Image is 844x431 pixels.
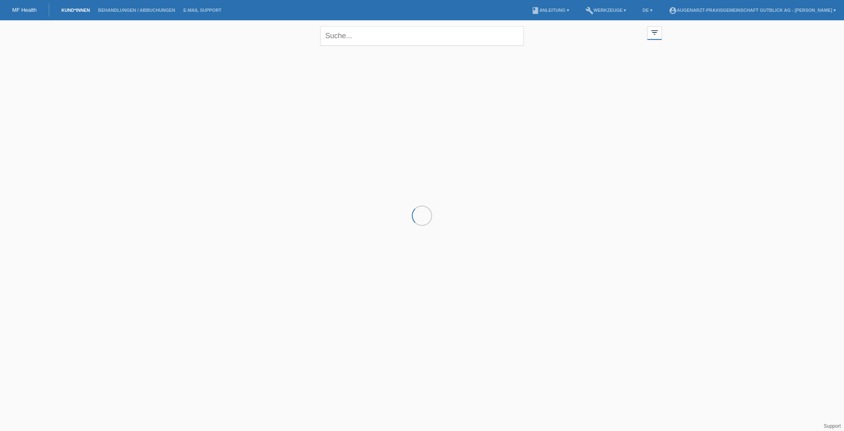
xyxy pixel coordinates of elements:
[320,26,524,45] input: Suche...
[665,8,840,13] a: account_circleAugenarzt-Praxisgemeinschaft Gutblick AG - [PERSON_NAME] ▾
[669,6,677,15] i: account_circle
[179,8,226,13] a: E-Mail Support
[531,6,539,15] i: book
[638,8,656,13] a: DE ▾
[57,8,94,13] a: Kund*innen
[650,28,659,37] i: filter_list
[94,8,179,13] a: Behandlungen / Abbuchungen
[12,7,37,13] a: MF Health
[581,8,631,13] a: buildWerkzeuge ▾
[527,8,573,13] a: bookAnleitung ▾
[824,423,841,429] a: Support
[585,6,594,15] i: build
